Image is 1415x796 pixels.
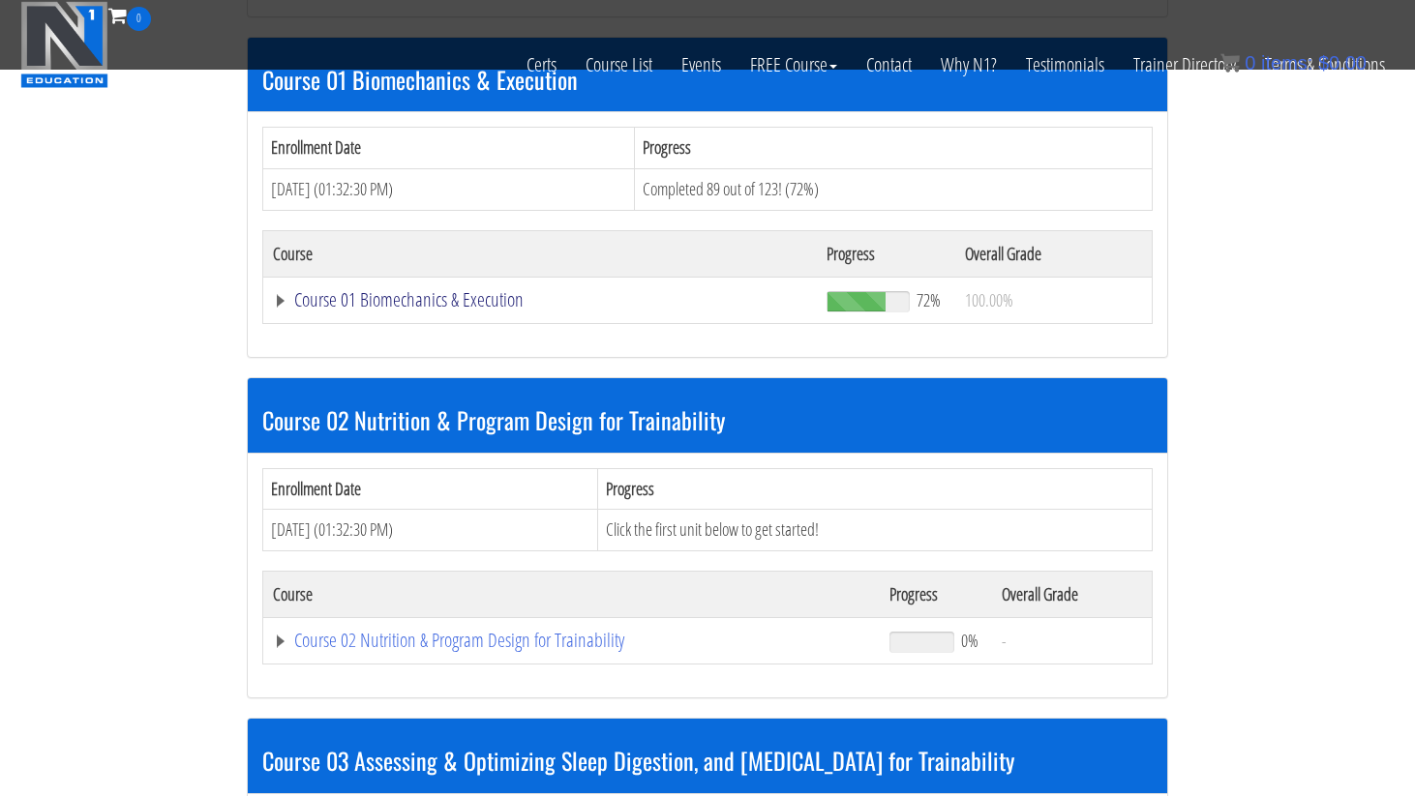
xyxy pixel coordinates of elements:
img: n1-education [20,1,108,88]
span: $ [1318,52,1329,74]
a: Course 01 Biomechanics & Execution [273,290,807,310]
a: FREE Course [736,31,852,99]
a: Trainer Directory [1119,31,1250,99]
a: 0 [108,2,151,28]
td: Click the first unit below to get started! [597,510,1152,551]
a: 0 items: $0.00 [1220,52,1367,74]
th: Overall Grade [992,571,1152,617]
th: Progress [597,468,1152,510]
span: 0% [961,630,978,651]
span: 0 [127,7,151,31]
th: Course [263,230,817,277]
span: 72% [917,289,941,310]
th: Overall Grade [955,230,1153,277]
h3: Course 03 Assessing & Optimizing Sleep Digestion, and [MEDICAL_DATA] for Trainability [262,748,1153,773]
td: [DATE] (01:32:30 PM) [263,510,598,551]
span: items: [1261,52,1312,74]
td: Completed 89 out of 123! (72%) [635,168,1153,210]
a: Certs [512,31,571,99]
th: Progress [880,571,992,617]
a: Contact [852,31,926,99]
h3: Course 02 Nutrition & Program Design for Trainability [262,407,1153,432]
th: Enrollment Date [263,128,635,169]
th: Progress [635,128,1153,169]
a: Course 02 Nutrition & Program Design for Trainability [273,631,870,650]
td: 100.00% [955,277,1153,323]
th: Course [263,571,880,617]
img: icon11.png [1220,53,1240,73]
span: 0 [1245,52,1255,74]
td: - [992,617,1152,663]
th: Progress [817,230,955,277]
a: Course List [571,31,667,99]
bdi: 0.00 [1318,52,1367,74]
th: Enrollment Date [263,468,598,510]
a: Testimonials [1011,31,1119,99]
a: Events [667,31,736,99]
td: [DATE] (01:32:30 PM) [263,168,635,210]
a: Terms & Conditions [1250,31,1400,99]
a: Why N1? [926,31,1011,99]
